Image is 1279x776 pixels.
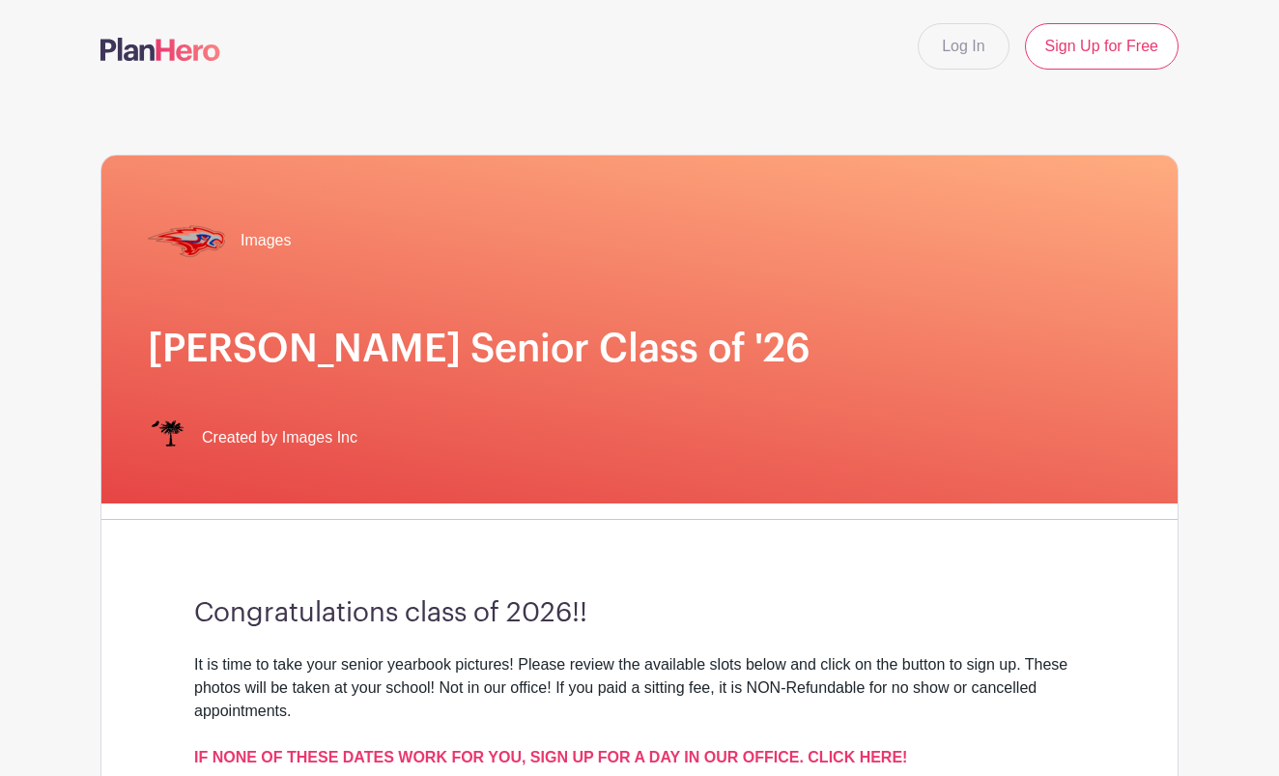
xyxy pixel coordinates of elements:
[194,653,1085,746] div: It is time to take your senior yearbook pictures! Please review the available slots below and cli...
[1025,23,1179,70] a: Sign Up for Free
[918,23,1009,70] a: Log In
[148,326,1131,372] h1: [PERSON_NAME] Senior Class of '26
[241,229,291,252] span: Images
[148,418,186,457] img: IMAGES%20logo%20transparenT%20PNG%20s.png
[148,202,225,279] img: hammond%20transp.%20(1).png
[100,38,220,61] img: logo-507f7623f17ff9eddc593b1ce0a138ce2505c220e1c5a4e2b4648c50719b7d32.svg
[194,597,1085,630] h3: Congratulations class of 2026!!
[202,426,357,449] span: Created by Images Inc
[194,749,907,765] a: IF NONE OF THESE DATES WORK FOR YOU, SIGN UP FOR A DAY IN OUR OFFICE. CLICK HERE!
